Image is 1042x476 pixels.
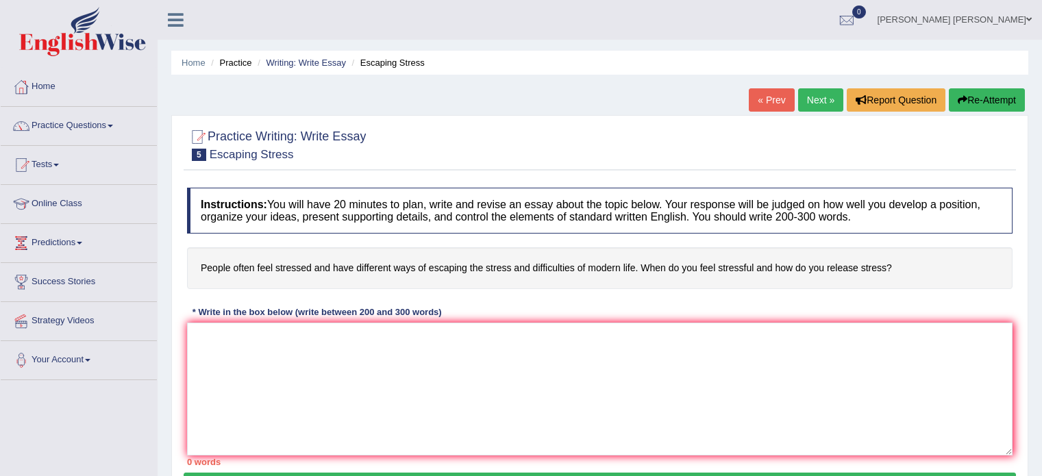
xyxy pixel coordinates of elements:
a: Strategy Videos [1,302,157,336]
div: 0 words [187,455,1013,468]
a: Home [1,68,157,102]
small: Escaping Stress [210,148,294,161]
a: Success Stories [1,263,157,297]
div: * Write in the box below (write between 200 and 300 words) [187,306,447,319]
a: Home [182,58,206,68]
h4: You will have 20 minutes to plan, write and revise an essay about the topic below. Your response ... [187,188,1013,234]
button: Report Question [847,88,945,112]
button: Re-Attempt [949,88,1025,112]
a: Next » [798,88,843,112]
a: Practice Questions [1,107,157,141]
h2: Practice Writing: Write Essay [187,127,366,161]
h4: People often feel stressed and have different ways of escaping the stress and difficulties of mod... [187,247,1013,289]
li: Practice [208,56,251,69]
span: 5 [192,149,206,161]
a: Online Class [1,185,157,219]
a: Predictions [1,224,157,258]
span: 0 [852,5,866,18]
a: Your Account [1,341,157,375]
a: Writing: Write Essay [266,58,346,68]
b: Instructions: [201,199,267,210]
li: Escaping Stress [349,56,425,69]
a: « Prev [749,88,794,112]
a: Tests [1,146,157,180]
